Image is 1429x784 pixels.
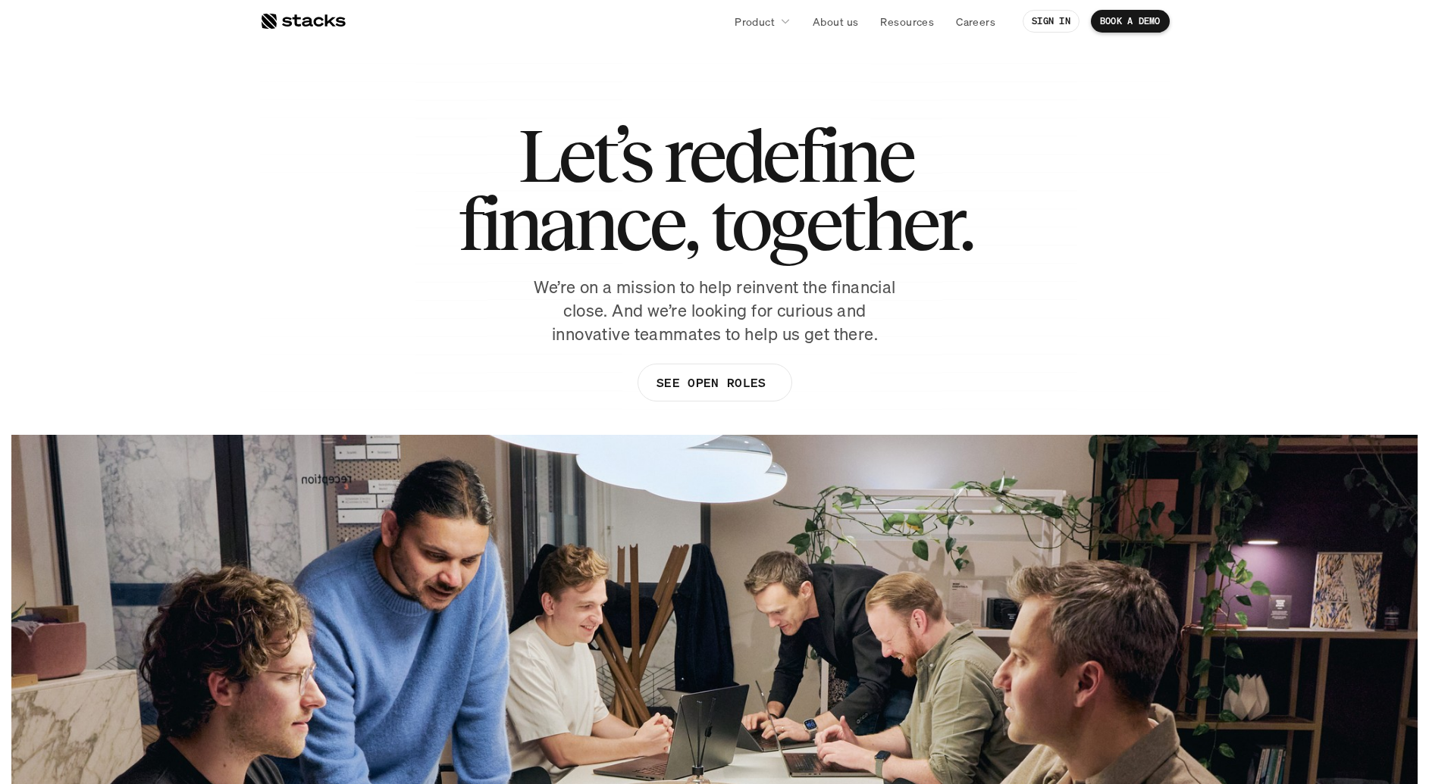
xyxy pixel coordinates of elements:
p: SIGN IN [1032,16,1070,27]
p: BOOK A DEMO [1100,16,1161,27]
a: Careers [947,8,1004,35]
a: About us [804,8,867,35]
a: SEE OPEN ROLES [637,364,791,401]
p: Resources [880,14,934,30]
p: Careers [956,14,995,30]
p: We’re on a mission to help reinvent the financial close. And we’re looking for curious and innova... [525,276,904,345]
p: Product [735,14,775,30]
a: SIGN IN [1023,10,1080,33]
a: Resources [871,8,943,35]
a: BOOK A DEMO [1091,10,1170,33]
h1: Let’s redefine finance, together. [458,121,972,258]
p: SEE OPEN ROLES [656,372,765,394]
p: About us [813,14,858,30]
